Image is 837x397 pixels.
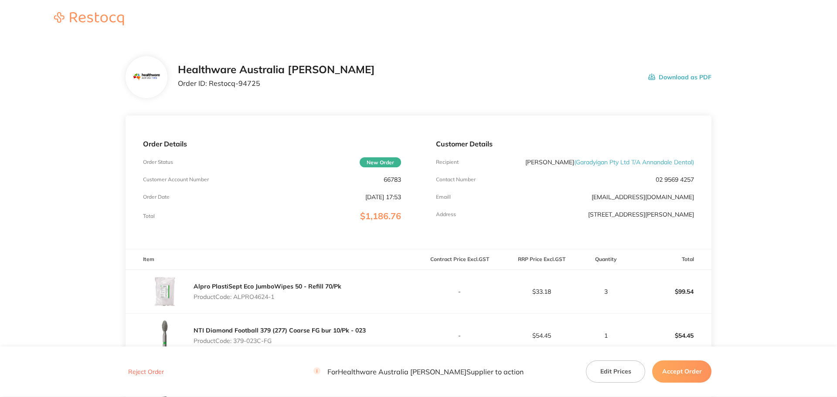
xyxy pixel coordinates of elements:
[588,211,694,218] p: [STREET_ADDRESS][PERSON_NAME]
[132,63,160,92] img: Mjc2MnhocQ
[583,288,629,295] p: 3
[436,140,694,148] p: Customer Details
[501,332,582,339] p: $54.45
[143,176,209,183] p: Customer Account Number
[592,193,694,201] a: [EMAIL_ADDRESS][DOMAIN_NAME]
[436,211,456,217] p: Address
[126,368,167,376] button: Reject Order
[126,249,418,270] th: Item
[525,159,694,166] p: [PERSON_NAME]
[178,64,375,76] h2: Healthware Australia [PERSON_NAME]
[313,368,524,376] p: For Healthware Australia [PERSON_NAME] Supplier to action
[656,176,694,183] p: 02 9569 4257
[586,361,645,383] button: Edit Prices
[45,12,133,27] a: Restocq logo
[143,159,173,165] p: Order Status
[500,249,582,270] th: RRP Price Excl. GST
[419,288,500,295] p: -
[582,249,629,270] th: Quantity
[652,361,711,383] button: Accept Order
[45,12,133,25] img: Restocq logo
[365,193,401,200] p: [DATE] 17:53
[143,194,170,200] p: Order Date
[384,176,401,183] p: 66783
[436,176,476,183] p: Contact Number
[194,337,366,344] p: Product Code: 379-023C-FG
[143,314,187,357] img: ZWlwMHlkZA
[418,249,500,270] th: Contract Price Excl. GST
[194,326,366,334] a: NTI Diamond Football 379 (277) Coarse FG bur 10/Pk - 023
[194,282,341,290] a: Alpro PlastiSept Eco JumboWipes 50 - Refill 70/Pk
[501,288,582,295] p: $33.18
[360,157,401,167] span: New Order
[574,158,694,166] span: ( Garadyigan Pty Ltd T/A Annandale Dental )
[648,64,711,91] button: Download as PDF
[143,140,401,148] p: Order Details
[178,79,375,87] p: Order ID: Restocq- 94725
[194,293,341,300] p: Product Code: ALPRO4624-1
[629,249,711,270] th: Total
[143,270,187,313] img: OGNoaG04ZQ
[630,281,711,302] p: $99.54
[360,210,401,221] span: $1,186.76
[143,213,155,219] p: Total
[583,332,629,339] p: 1
[419,332,500,339] p: -
[436,194,451,200] p: Emaill
[630,325,711,346] p: $54.45
[436,159,459,165] p: Recipient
